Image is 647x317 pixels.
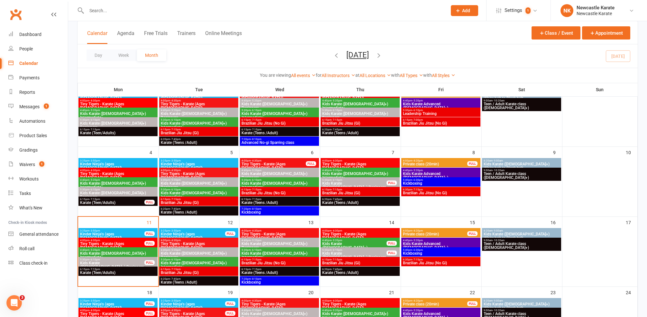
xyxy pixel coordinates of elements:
[170,109,181,112] span: - 5:20pm
[412,119,423,121] span: - 7:00pm
[322,102,398,110] span: Kids Karate ([DEMOGRAPHIC_DATA]+) Intermediate+
[322,172,398,180] span: Kids Karate ([DEMOGRAPHIC_DATA]+) Intermediate+
[403,119,479,121] span: 6:15pm
[19,75,40,80] div: Payments
[251,169,261,172] span: - 5:20pm
[19,191,31,196] div: Tasks
[553,147,562,157] div: 9
[387,181,397,185] div: FULL
[170,159,181,162] span: - 3:50pm
[582,26,630,40] button: Appointment
[322,201,398,205] span: Karate (Teens /Adult)
[483,172,560,180] span: Teen / Adult Karate class ([DEMOGRAPHIC_DATA]+)
[560,4,573,17] div: NK
[160,138,237,141] span: 6:20pm
[481,83,562,96] th: Sat
[322,119,398,121] span: 6:15pm
[525,7,531,14] span: 1
[170,99,181,102] span: - 4:30pm
[332,188,342,191] span: - 7:15pm
[251,239,261,242] span: - 5:20pm
[251,207,261,210] span: - 8:10pm
[551,217,562,227] div: 16
[241,179,318,181] span: 5:30pm
[403,159,468,162] span: 4:00pm
[177,30,196,44] button: Trainers
[241,242,318,250] span: Kids Karate ([DEMOGRAPHIC_DATA]+) Beginners
[451,5,478,16] button: Add
[205,30,242,44] button: Online Meetings
[493,169,505,172] span: - 10:20am
[412,109,423,112] span: - 6:10pm
[483,242,560,250] span: Teen / Adult Karate class ([DEMOGRAPHIC_DATA]+)
[493,159,503,162] span: - 9:00am
[80,99,156,102] span: 4:00pm
[322,249,387,251] span: 5:30pm
[403,179,479,181] span: 5:40pm
[432,73,455,78] a: All Styles
[403,242,479,250] span: Kids Karate Advanced ([DEMOGRAPHIC_DATA]+)
[44,103,49,109] span: 1
[322,112,398,119] span: Kids Karate ([DEMOGRAPHIC_DATA]+) Beginners
[241,201,318,205] span: Karate (Teens /Adult)
[19,119,45,124] div: Automations
[8,172,68,186] a: Workouts
[467,231,478,236] div: FULL
[170,198,181,201] span: - 7:15pm
[150,147,159,157] div: 4
[483,232,560,240] span: Kids Karate ([DEMOGRAPHIC_DATA]+) White belt to Black belt
[412,179,423,181] span: - 6:30pm
[78,83,159,96] th: Mon
[291,73,316,78] a: All events
[251,229,261,232] span: - 4:30pm
[80,191,156,199] span: Kids Karate ([DEMOGRAPHIC_DATA]+) Beginners
[322,198,398,201] span: 6:20pm
[160,109,237,112] span: 4:40pm
[241,112,318,119] span: Kids Karate ([DEMOGRAPHIC_DATA]+) Intermediate+
[19,46,33,51] div: People
[170,207,181,210] span: - 7:45pm
[412,249,423,251] span: - 6:30pm
[241,99,318,102] span: 4:40pm
[80,162,156,170] span: Kinder Ninja's (ages [DEMOGRAPHIC_DATA])
[85,6,442,15] input: Search...
[251,119,261,121] span: - 7:15pm
[228,217,239,227] div: 12
[403,229,468,232] span: 4:00pm
[322,92,387,100] span: Tiny Tigers - Karate (Ages [DEMOGRAPHIC_DATA])
[19,260,48,266] div: Class check-in
[241,138,318,141] span: 7:20pm
[89,128,100,131] span: - 7:15pm
[19,246,34,251] div: Roll call
[322,169,398,172] span: 4:40pm
[160,102,237,110] span: Tiny Tigers - Karate (Ages [DEMOGRAPHIC_DATA])
[392,147,401,157] div: 7
[251,159,261,162] span: - 4:30pm
[462,8,470,13] span: Add
[241,119,318,121] span: 6:15pm
[8,56,68,71] a: Calendar
[239,83,320,96] th: Wed
[160,207,237,210] span: 6:20pm
[80,179,156,181] span: 4:40pm
[144,241,155,246] div: FULL
[332,109,342,112] span: - 6:10pm
[19,205,42,210] div: What's New
[170,179,181,181] span: - 5:20pm
[403,191,479,195] span: Brazilian Jiu Jitsu (No Gi)
[483,99,560,102] span: 9:00am
[483,92,560,100] span: Kids Karate ([DEMOGRAPHIC_DATA]+) White belt to Black belt
[80,102,156,110] span: Tiny Tigers - Karate (Ages [DEMOGRAPHIC_DATA])
[241,109,318,112] span: 5:30pm
[80,119,156,121] span: 5:30pm
[170,188,181,191] span: - 6:10pm
[389,217,401,227] div: 14
[332,169,342,172] span: - 5:20pm
[483,102,560,110] span: Teen / Adult Karate class ([DEMOGRAPHIC_DATA]+)
[251,179,261,181] span: - 6:10pm
[8,143,68,157] a: Gradings
[626,147,637,157] div: 10
[493,239,505,242] span: - 10:20am
[241,229,318,232] span: 4:00pm
[39,161,44,167] span: 1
